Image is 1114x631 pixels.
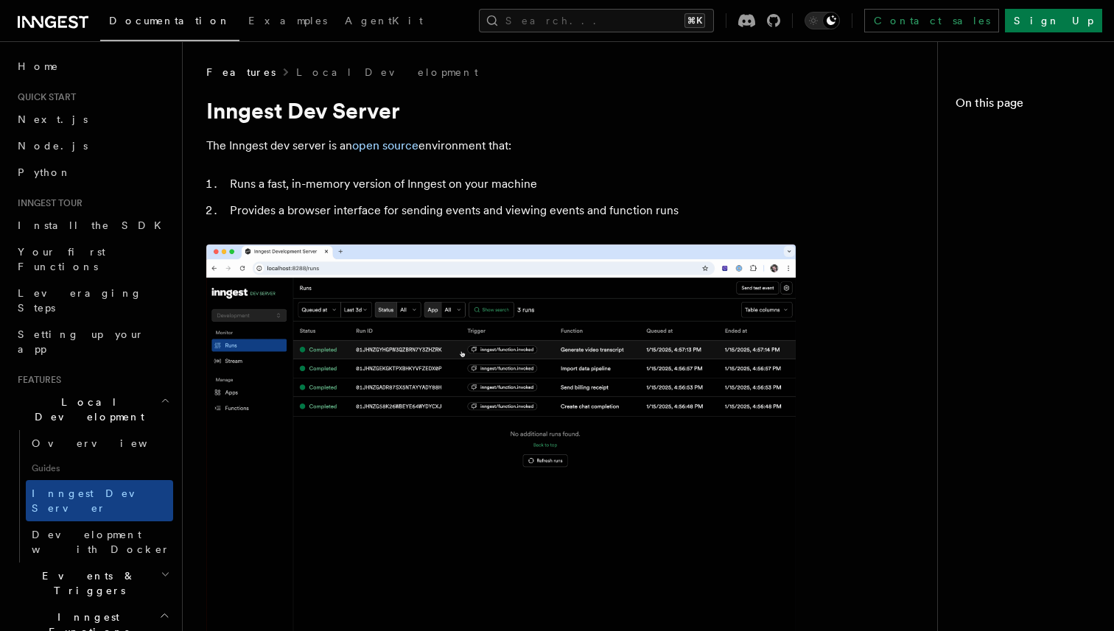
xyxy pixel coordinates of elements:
[26,480,173,521] a: Inngest Dev Server
[12,133,173,159] a: Node.js
[206,65,276,80] span: Features
[684,13,705,28] kbd: ⌘K
[12,53,173,80] a: Home
[296,65,478,80] a: Local Development
[12,430,173,563] div: Local Development
[12,197,83,209] span: Inngest tour
[32,529,170,555] span: Development with Docker
[109,15,231,27] span: Documentation
[12,91,76,103] span: Quick start
[239,4,336,40] a: Examples
[12,568,161,598] span: Events & Triggers
[18,113,88,125] span: Next.js
[336,4,432,40] a: AgentKit
[12,280,173,321] a: Leveraging Steps
[32,487,158,514] span: Inngest Dev Server
[345,15,423,27] span: AgentKit
[12,395,161,424] span: Local Development
[18,166,71,178] span: Python
[225,200,796,221] li: Provides a browser interface for sending events and viewing events and function runs
[225,174,796,194] li: Runs a fast, in-memory version of Inngest on your machine
[26,430,173,456] a: Overview
[12,239,173,280] a: Your first Functions
[248,15,327,27] span: Examples
[18,246,105,272] span: Your first Functions
[12,389,173,430] button: Local Development
[12,374,61,386] span: Features
[26,456,173,480] span: Guides
[18,140,88,152] span: Node.js
[864,9,999,32] a: Contact sales
[12,321,173,362] a: Setting up your app
[18,59,59,74] span: Home
[18,287,142,314] span: Leveraging Steps
[956,94,1096,118] h4: On this page
[1005,9,1102,32] a: Sign Up
[12,106,173,133] a: Next.js
[100,4,239,41] a: Documentation
[805,12,840,29] button: Toggle dark mode
[32,437,183,449] span: Overview
[12,159,173,186] a: Python
[26,521,173,563] a: Development with Docker
[479,9,714,32] button: Search...⌘K
[206,135,796,156] p: The Inngest dev server is an environment that:
[18,328,144,355] span: Setting up your app
[18,219,170,231] span: Install the SDK
[206,97,796,124] h1: Inngest Dev Server
[12,212,173,239] a: Install the SDK
[12,563,173,604] button: Events & Triggers
[352,138,418,152] a: open source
